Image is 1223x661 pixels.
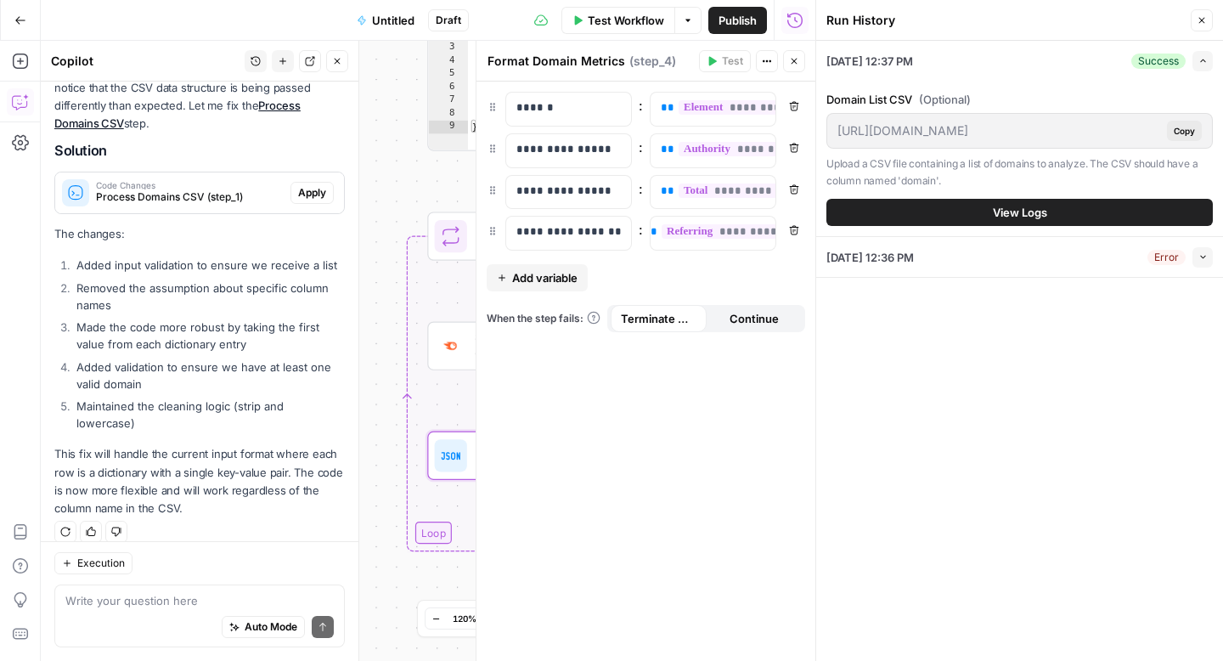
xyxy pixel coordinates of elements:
[347,7,425,34] button: Untitled
[427,212,742,260] div: LoopIterationProcess Each DomainStep 2
[428,81,468,94] div: 6
[222,616,305,638] button: Auto Mode
[826,53,913,70] span: [DATE] 12:37 PM
[699,50,751,72] button: Test
[639,178,643,199] span: :
[561,7,674,34] button: Test Workflow
[427,541,742,563] div: Complete
[54,552,132,574] button: Execution
[72,359,345,393] li: Added validation to ensure we have at least one valid domain
[722,54,743,69] span: Test
[719,12,757,29] span: Publish
[72,280,345,314] li: Removed the assumption about specific column names
[428,42,468,55] div: 3
[54,143,345,159] h2: Solution
[639,219,643,240] span: :
[826,155,1213,189] p: Upload a CSV file containing a list of domains to analyze. The CSV should have a column named 'do...
[72,257,345,274] li: Added input validation to ensure we receive a list
[54,99,301,130] a: Process Domains CSV
[487,311,600,326] a: When the step fails:
[826,199,1213,226] button: View Logs
[588,12,664,29] span: Test Workflow
[436,13,461,28] span: Draft
[298,185,326,201] span: Apply
[96,181,284,189] span: Code Changes
[428,54,468,68] div: 4
[77,556,125,571] span: Execution
[441,337,461,354] img: 3lyvnidk9veb5oecvmize2kaffdg
[639,137,643,157] span: :
[72,319,345,353] li: Made the code more robust by taking the first value from each dictionary entry
[427,432,742,480] div: Format JSONFormat Domain MetricsStep 4
[54,225,345,243] p: The changes:
[993,204,1047,221] span: View Logs
[1131,54,1186,69] div: Success
[1147,250,1186,265] div: Error
[707,305,803,332] button: Continue
[1167,121,1202,141] button: Copy
[487,264,588,291] button: Add variable
[453,612,476,625] span: 120%
[629,53,676,70] span: ( step_4 )
[245,619,297,635] span: Auto Mode
[1174,124,1195,138] span: Copy
[428,107,468,121] div: 8
[428,121,468,134] div: 9
[54,445,345,517] p: This fix will handle the current input format where each row is a dictionary with a single key-va...
[51,53,240,70] div: Copilot
[427,321,742,370] div: SEO ResearchGet Domain MetricsStep 3
[826,91,1213,108] label: Domain List CSV
[428,94,468,108] div: 7
[708,7,767,34] button: Publish
[72,398,345,432] li: Maintained the cleaning logic (strip and lowercase)
[512,269,578,286] span: Add variable
[290,182,334,204] button: Apply
[919,91,971,108] span: (Optional)
[621,310,696,327] span: Terminate Workflow
[639,95,643,116] span: :
[488,53,625,70] textarea: Format Domain Metrics
[54,61,345,133] p: Looking at the execution logs and the formatted inputs, I notice that the CSV data structure is b...
[428,68,468,82] div: 5
[372,12,414,29] span: Untitled
[730,310,779,327] span: Continue
[826,249,914,266] span: [DATE] 12:36 PM
[96,189,284,205] span: Process Domains CSV (step_1)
